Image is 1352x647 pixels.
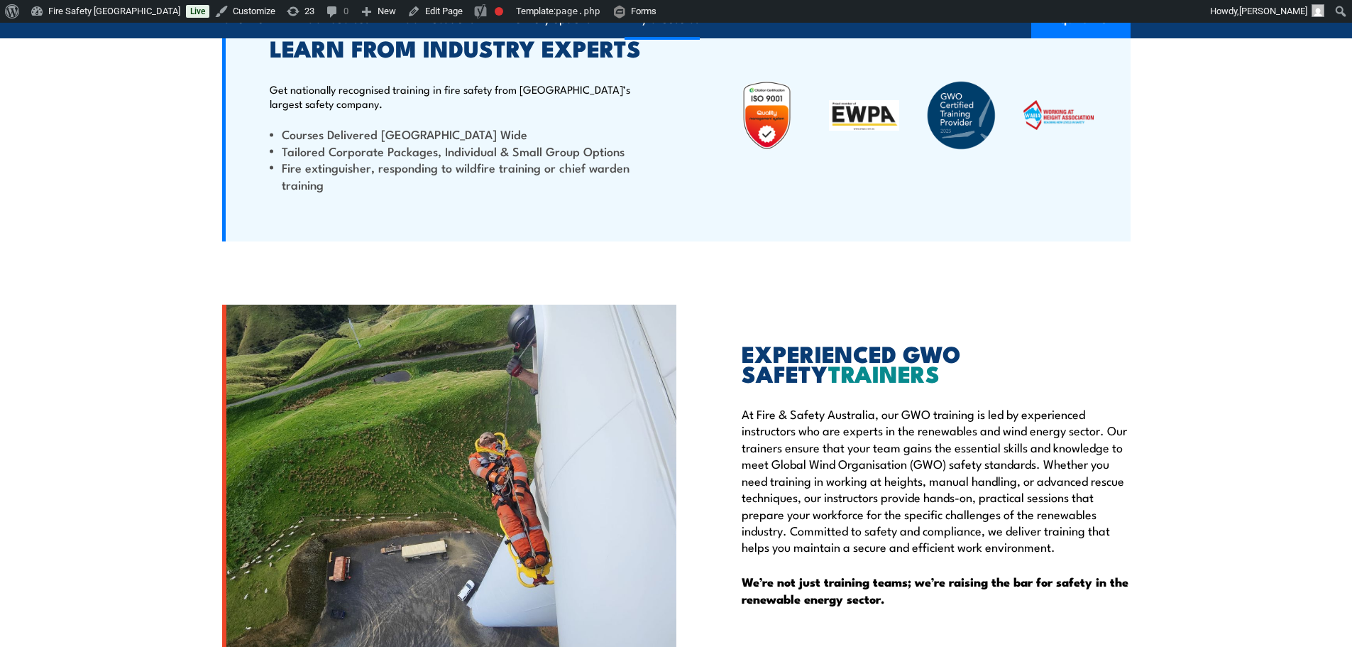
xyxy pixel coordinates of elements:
[732,80,802,151] img: Untitled design (19)
[1239,6,1307,16] span: [PERSON_NAME]
[742,406,1131,555] p: At Fire & Safety Australia, our GWO training is led by experienced instructors who are experts in...
[270,159,642,192] li: Fire extinguisher, responding to wildfire training or chief warden training
[829,100,899,131] img: EWPA: Elevating Work Platform Association of Australia
[186,5,209,18] a: Live
[556,6,600,16] span: page.php
[742,343,1131,383] h2: EXPERIENCED GWO SAFETY
[742,572,1128,608] strong: We’re not just training teams; we’re raising the bar for safety in the renewable energy sector.
[270,38,642,58] h2: LEARN FROM INDUSTRY EXPERTS
[270,82,642,111] p: Get nationally recognised training in fire safety from [GEOGRAPHIC_DATA]’s largest safety company.
[270,126,642,142] li: Courses Delivered [GEOGRAPHIC_DATA] Wide
[270,143,642,159] li: Tailored Corporate Packages, Individual & Small Group Options
[495,7,503,16] div: Focus keyphrase not set
[828,355,940,391] span: TRAINERS
[1023,100,1094,130] img: WAHA Working at height association – view FSAs working at height courses
[926,80,996,151] img: GWO_badge_2025-a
